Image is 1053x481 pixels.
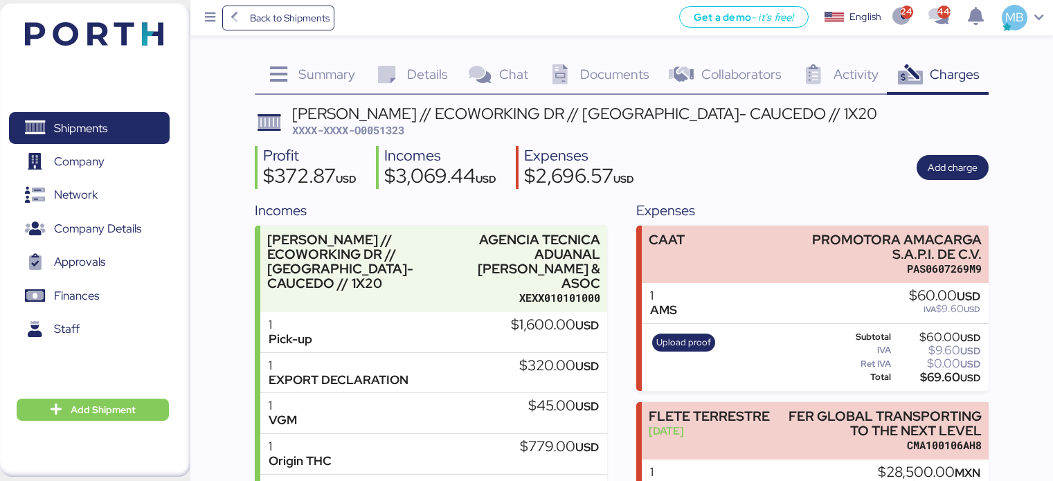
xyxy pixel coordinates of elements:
div: [PERSON_NAME] // ECOWORKING DR // [GEOGRAPHIC_DATA]- CAUCEDO // 1X20 [292,106,877,121]
div: PAS0607269M9 [782,262,982,276]
div: $28,500.00 [878,465,980,480]
span: Details [407,65,448,83]
div: $372.87 [263,166,357,190]
span: Add Shipment [71,401,136,418]
a: Approvals [9,246,170,278]
div: FLETE TERRESTRE [649,409,770,424]
span: MB [1005,8,1024,26]
span: IVA [924,304,936,315]
div: $779.00 [520,439,599,455]
span: Charges [930,65,980,83]
div: [PERSON_NAME] // ECOWORKING DR // [GEOGRAPHIC_DATA]- CAUCEDO // 1X20 [267,233,462,291]
div: $45.00 [528,399,599,414]
div: PROMOTORA AMACARGA S.A.P.I. DE C.V. [782,233,982,262]
span: USD [960,372,980,384]
span: USD [575,399,599,414]
span: USD [575,439,599,455]
div: Pick-up [269,332,312,347]
div: $60.00 [894,332,980,343]
div: Expenses [524,146,634,166]
span: USD [613,172,634,185]
a: Company [9,146,170,178]
a: Shipments [9,112,170,144]
div: VGM [269,413,297,428]
span: USD [960,345,980,357]
span: Company Details [54,219,141,239]
div: Profit [263,146,357,166]
div: FER GLOBAL TRANSPORTING TO THE NEXT LEVEL [782,409,982,438]
span: Chat [499,65,528,83]
div: English [849,10,881,24]
div: $9.60 [894,345,980,356]
div: $69.60 [894,372,980,383]
button: Upload proof [652,334,716,352]
div: Expenses [636,200,988,221]
span: Collaborators [701,65,782,83]
div: 1 [269,359,408,373]
span: USD [336,172,357,185]
button: Menu [199,6,222,30]
div: CAAT [649,233,685,247]
div: 1 [269,439,332,454]
span: Documents [580,65,649,83]
div: $320.00 [519,359,599,374]
div: XEXX010101000 [468,291,600,305]
span: Summary [298,65,355,83]
div: CMA100106AH8 [782,438,982,453]
span: USD [476,172,496,185]
div: $1,600.00 [511,318,599,333]
span: Add charge [928,159,978,176]
span: Shipments [54,118,107,138]
a: Finances [9,280,170,312]
div: AMS [650,303,677,318]
div: 1 [269,318,312,332]
div: $3,069.44 [384,166,496,190]
span: USD [575,318,599,333]
span: USD [960,332,980,344]
div: [DATE] [649,424,770,438]
span: Company [54,152,105,172]
div: 1 [650,465,786,480]
div: $2,696.57 [524,166,634,190]
div: $0.00 [894,359,980,369]
span: MXN [955,465,980,480]
span: Network [54,185,98,205]
div: Incomes [384,146,496,166]
span: USD [964,304,980,315]
div: Incomes [255,200,606,221]
span: USD [575,359,599,374]
div: Origin THC [269,454,332,469]
div: IVA [831,345,892,355]
a: Network [9,179,170,211]
button: Add charge [917,155,989,180]
div: EXPORT DECLARATION [269,373,408,388]
span: Approvals [54,252,105,272]
span: Finances [54,286,99,306]
div: 1 [650,289,677,303]
div: Subtotal [831,332,892,342]
a: Staff [9,314,170,345]
div: 1 [269,399,297,413]
div: AGENCIA TECNICA ADUANAL [PERSON_NAME] & ASOC [468,233,600,291]
button: Add Shipment [17,399,169,421]
span: Upload proof [656,335,711,350]
span: XXXX-XXXX-O0051323 [292,123,404,137]
span: Activity [834,65,879,83]
div: Total [831,372,892,382]
div: $9.60 [909,304,980,314]
span: Staff [54,319,80,339]
span: Back to Shipments [250,10,330,26]
a: Company Details [9,213,170,245]
span: USD [960,358,980,370]
div: $60.00 [909,289,980,304]
span: USD [957,289,980,304]
div: Ret IVA [831,359,892,369]
a: Back to Shipments [222,6,335,30]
